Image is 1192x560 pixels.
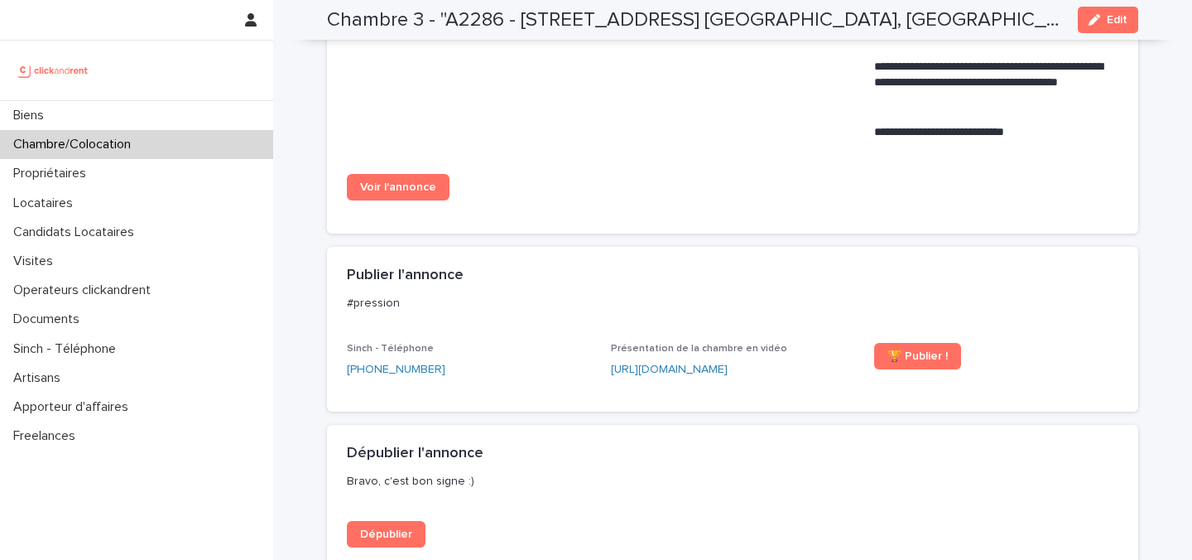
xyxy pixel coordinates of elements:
a: 🏆 Publier ! [874,343,961,369]
p: #pression [347,296,1112,311]
ringoverc2c-number-84e06f14122c: [PHONE_NUMBER] [347,364,445,375]
img: UCB0brd3T0yccxBKYDjQ [13,54,94,87]
p: Biens [7,108,57,123]
p: Propriétaires [7,166,99,181]
span: Voir l'annonce [360,181,436,193]
h2: Dépublier l'annonce [347,445,483,463]
p: Candidats Locataires [7,224,147,240]
a: [URL][DOMAIN_NAME] [611,364,728,375]
p: Chambre/Colocation [7,137,144,152]
p: Documents [7,311,93,327]
p: Operateurs clickandrent [7,282,164,298]
ringoverc2c-84e06f14122c: Call with Ringover [347,364,445,375]
span: Présentation de la chambre en vidéo [611,344,787,354]
a: Dépublier [347,521,425,548]
span: Edit [1107,14,1127,26]
h2: Publier l'annonce [347,267,464,285]
span: Sinch - Téléphone [347,344,434,354]
span: 🏆 Publier ! [887,350,948,362]
button: Edit [1078,7,1138,33]
p: Bravo, c'est bon signe :) [347,474,1112,489]
p: Sinch - Téléphone [7,341,129,357]
a: Voir l'annonce [347,174,449,200]
p: Apporteur d'affaires [7,399,142,415]
p: Artisans [7,370,74,386]
a: [PHONE_NUMBER] [347,361,445,379]
p: Visites [7,253,66,269]
p: Locataires [7,196,86,211]
p: Freelances [7,428,89,444]
h2: Chambre 3 - "A2286 - [STREET_ADDRESS] [GEOGRAPHIC_DATA], [GEOGRAPHIC_DATA] 93600" [327,8,1065,32]
span: Dépublier [360,529,412,540]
